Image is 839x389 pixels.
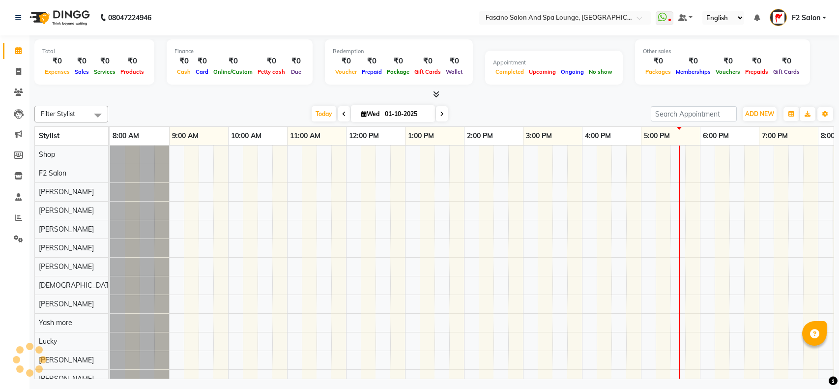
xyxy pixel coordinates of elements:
[42,56,72,67] div: ₹0
[39,299,94,308] span: [PERSON_NAME]
[643,47,802,56] div: Other sales
[193,56,211,67] div: ₹0
[359,68,384,75] span: Prepaid
[382,107,431,121] input: 2025-10-01
[39,318,72,327] span: Yash more
[743,107,777,121] button: ADD NEW
[771,56,802,67] div: ₹0
[582,129,613,143] a: 4:00 PM
[523,129,554,143] a: 3:00 PM
[110,129,142,143] a: 8:00 AM
[643,68,673,75] span: Packages
[333,47,465,56] div: Redemption
[39,169,66,178] span: F2 Salon
[289,68,304,75] span: Due
[347,129,381,143] a: 12:00 PM
[673,56,713,67] div: ₹0
[39,131,59,140] span: Stylist
[526,68,558,75] span: Upcoming
[174,47,305,56] div: Finance
[118,56,146,67] div: ₹0
[255,68,288,75] span: Petty cash
[39,225,94,234] span: [PERSON_NAME]
[384,56,412,67] div: ₹0
[493,68,526,75] span: Completed
[39,281,171,290] span: [DEMOGRAPHIC_DATA][PERSON_NAME]
[25,4,92,31] img: logo
[91,68,118,75] span: Services
[42,47,146,56] div: Total
[72,56,91,67] div: ₹0
[713,68,743,75] span: Vouchers
[412,56,443,67] div: ₹0
[72,68,91,75] span: Sales
[39,356,94,364] span: [PERSON_NAME]
[771,68,802,75] span: Gift Cards
[229,129,264,143] a: 10:00 AM
[39,337,57,346] span: Lucky
[255,56,288,67] div: ₹0
[39,374,94,383] span: [PERSON_NAME]
[288,129,323,143] a: 11:00 AM
[170,129,201,143] a: 9:00 AM
[586,68,615,75] span: No show
[211,56,255,67] div: ₹0
[792,13,820,23] span: F2 Salon
[211,68,255,75] span: Online/Custom
[443,68,465,75] span: Wallet
[118,68,146,75] span: Products
[193,68,211,75] span: Card
[443,56,465,67] div: ₹0
[743,68,771,75] span: Prepaids
[39,243,94,252] span: [PERSON_NAME]
[312,106,336,121] span: Today
[288,56,305,67] div: ₹0
[42,68,72,75] span: Expenses
[745,110,774,118] span: ADD NEW
[558,68,586,75] span: Ongoing
[359,56,384,67] div: ₹0
[384,68,412,75] span: Package
[643,56,673,67] div: ₹0
[464,129,495,143] a: 2:00 PM
[673,68,713,75] span: Memberships
[333,68,359,75] span: Voucher
[651,106,737,121] input: Search Appointment
[412,68,443,75] span: Gift Cards
[700,129,731,143] a: 6:00 PM
[39,206,94,215] span: [PERSON_NAME]
[405,129,436,143] a: 1:00 PM
[41,110,75,118] span: Filter Stylist
[39,262,94,271] span: [PERSON_NAME]
[743,56,771,67] div: ₹0
[641,129,672,143] a: 5:00 PM
[174,68,193,75] span: Cash
[493,59,615,67] div: Appointment
[333,56,359,67] div: ₹0
[91,56,118,67] div: ₹0
[174,56,193,67] div: ₹0
[770,9,787,26] img: F2 Salon
[759,129,790,143] a: 7:00 PM
[108,4,151,31] b: 08047224946
[359,110,382,118] span: Wed
[713,56,743,67] div: ₹0
[39,187,94,196] span: [PERSON_NAME]
[39,150,55,159] span: Shop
